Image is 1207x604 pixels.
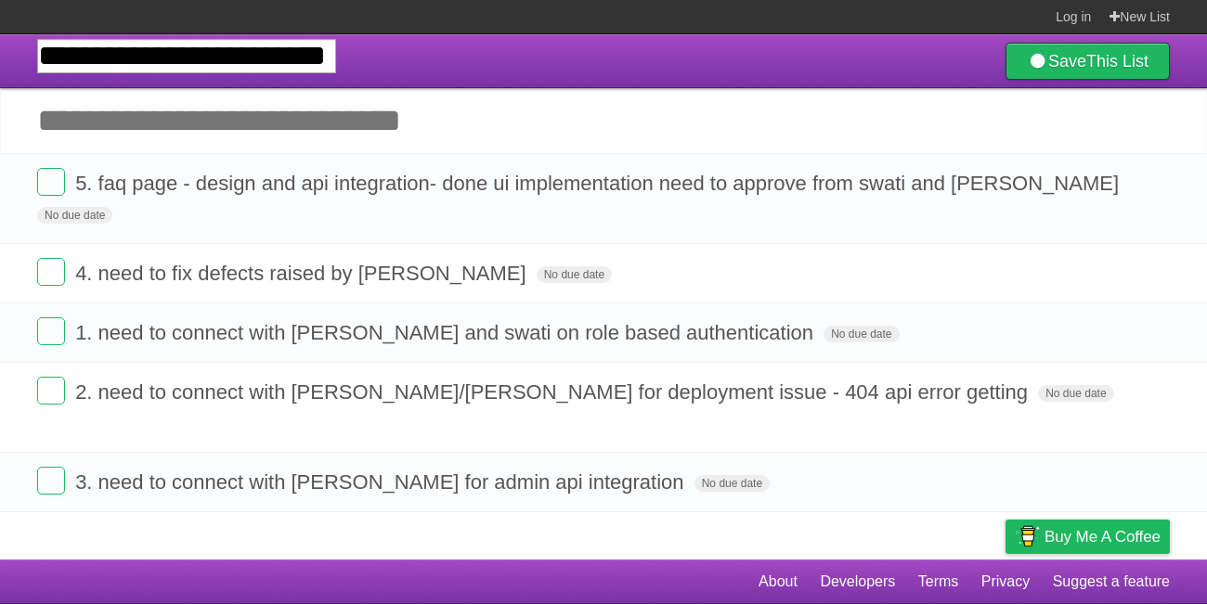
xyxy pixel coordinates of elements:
[75,380,1032,404] span: 2. need to connect with [PERSON_NAME]/[PERSON_NAME] for deployment issue - 404 api error getting
[1015,520,1040,552] img: Buy me a coffee
[37,207,112,224] span: No due date
[37,377,65,405] label: Done
[1045,520,1161,553] span: Buy me a coffee
[820,564,895,599] a: Developers
[1086,52,1149,71] b: This List
[981,564,1030,599] a: Privacy
[918,564,959,599] a: Terms
[75,321,818,344] span: 1. need to connect with [PERSON_NAME] and swati on role based authentication
[824,326,899,342] span: No due date
[37,317,65,345] label: Done
[1038,385,1113,402] span: No due date
[537,266,612,283] span: No due date
[75,262,530,285] span: 4. need to fix defects raised by [PERSON_NAME]
[37,168,65,196] label: Done
[759,564,798,599] a: About
[75,470,688,494] span: 3. need to connect with [PERSON_NAME] for admin api integration
[694,475,770,492] span: No due date
[1053,564,1170,599] a: Suggest a feature
[75,172,1123,195] span: 5. faq page - design and api integration- done ui implementation need to approve from swati and [...
[1006,43,1170,80] a: SaveThis List
[37,258,65,286] label: Done
[1006,520,1170,554] a: Buy me a coffee
[37,467,65,495] label: Done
